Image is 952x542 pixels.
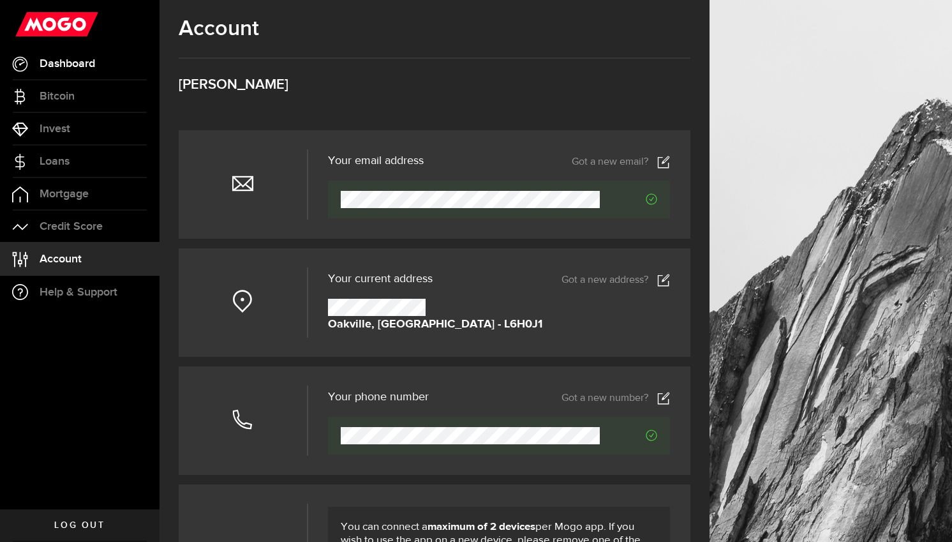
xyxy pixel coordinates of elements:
[179,16,690,41] h1: Account
[428,522,535,532] b: maximum of 2 devices
[572,156,670,169] a: Got a new email?
[54,521,105,530] span: Log out
[600,193,657,205] span: Verified
[40,221,103,232] span: Credit Score
[40,91,75,102] span: Bitcoin
[40,123,70,135] span: Invest
[328,316,542,333] strong: Oakville, [GEOGRAPHIC_DATA] - L6H0J1
[328,155,424,167] h3: Your email address
[10,5,48,43] button: Open LiveChat chat widget
[179,78,690,92] h3: [PERSON_NAME]
[40,188,89,200] span: Mortgage
[40,58,95,70] span: Dashboard
[40,156,70,167] span: Loans
[328,391,429,403] h3: Your phone number
[562,274,670,287] a: Got a new address?
[40,253,82,265] span: Account
[40,287,117,298] span: Help & Support
[600,430,657,441] span: Verified
[562,392,670,405] a: Got a new number?
[328,273,433,285] span: Your current address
